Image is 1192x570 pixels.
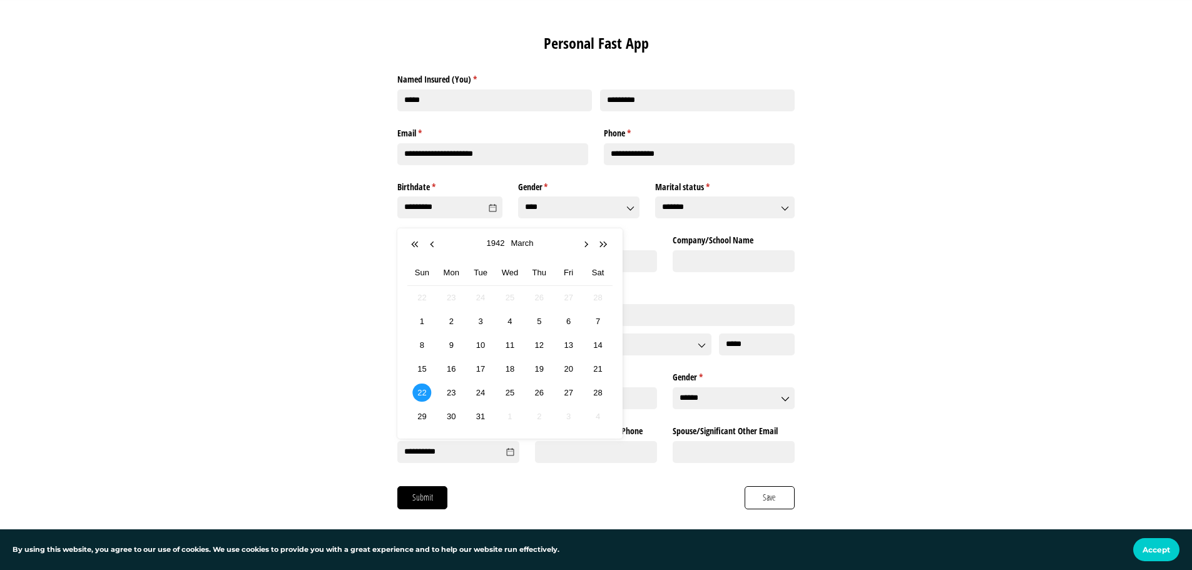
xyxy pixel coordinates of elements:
span: 9 [444,338,459,352]
label: Marital status [655,176,794,193]
label: Gender [673,367,795,384]
button: Accept [1133,538,1179,561]
span: 13 [561,338,576,352]
th: Wed [496,260,525,286]
span: 17 [473,362,487,376]
span: 22 [415,290,429,305]
span: 2 [532,409,546,424]
input: Zip Code [719,333,794,355]
button: Next Year [598,238,610,251]
span: 23 [444,385,459,400]
button: Submit [397,486,447,509]
button: Previous Year [410,238,422,251]
span: 10 [473,338,487,352]
span: 4 [502,314,517,328]
span: 3 [473,314,487,328]
button: Previous Month [427,238,440,251]
span: 15 [415,362,429,376]
span: 22 [415,385,429,400]
input: Last [600,89,795,111]
span: Save [762,491,777,504]
label: Gender [518,176,640,193]
span: 29 [415,409,429,424]
span: 14 [591,338,605,352]
th: Thu [524,260,554,286]
span: 1 [502,409,517,424]
label: Birthdate [397,176,502,193]
span: 19 [532,362,546,376]
span: 8 [415,338,429,352]
span: 12 [532,338,546,352]
th: Mon [437,260,466,286]
span: 6 [561,314,576,328]
th: Tue [466,260,496,286]
span: Submit [412,491,434,504]
input: First [397,89,592,111]
span: 26 [532,385,546,400]
span: 4 [591,409,605,424]
span: 2 [444,314,459,328]
p: By using this website, you agree to our use of cookies. We use cookies to provide you with a grea... [13,544,559,556]
span: 23 [444,290,459,305]
span: 28 [591,385,605,400]
th: Sun [407,260,437,286]
span: 28 [591,290,605,305]
span: 31 [473,409,487,424]
button: Save [745,486,795,509]
label: Company/​School Name [673,230,795,247]
label: Email [397,123,588,140]
span: 3 [561,409,576,424]
span: 21 [591,362,605,376]
th: Fri [554,260,583,286]
span: 1942 [483,237,507,250]
span: 20 [561,362,576,376]
span: Accept [1143,545,1170,554]
span: 18 [502,362,517,376]
span: 25 [502,385,517,400]
th: Sat [583,260,613,286]
h1: Personal Fast App [397,33,794,54]
label: Spouse/​Significant Other Email [673,421,795,437]
span: 5 [532,314,546,328]
span: 24 [473,290,487,305]
span: 24 [473,385,487,400]
legend: Named Insured (You) [397,69,794,86]
span: 26 [532,290,546,305]
label: Phone [604,123,795,140]
span: March [507,237,536,250]
span: 30 [444,409,459,424]
span: 7 [591,314,605,328]
span: 27 [561,290,576,305]
span: 16 [444,362,459,376]
span: 27 [561,385,576,400]
button: Next Month [581,238,593,251]
span: 25 [502,290,517,305]
input: State [558,333,711,355]
span: 11 [502,338,517,352]
span: 1 [415,314,429,328]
